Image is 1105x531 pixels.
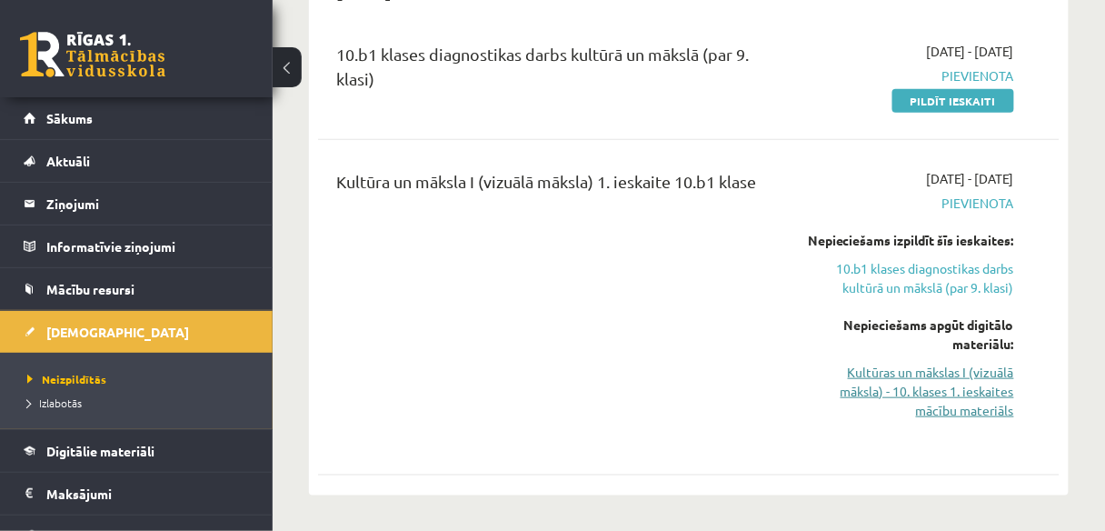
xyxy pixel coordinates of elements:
span: [DATE] - [DATE] [927,169,1014,188]
legend: Informatīvie ziņojumi [46,225,250,267]
span: Sākums [46,110,93,126]
span: Pievienota [806,66,1014,85]
div: 10.b1 klases diagnostikas darbs kultūrā un mākslā (par 9. klasi) [336,42,779,100]
a: Pildīt ieskaiti [892,89,1014,113]
a: Ziņojumi [24,183,250,225]
span: Aktuāli [46,153,90,169]
a: Informatīvie ziņojumi [24,225,250,267]
span: [DEMOGRAPHIC_DATA] [46,324,189,340]
a: Neizpildītās [27,371,254,387]
span: [DATE] - [DATE] [927,42,1014,61]
span: Mācību resursi [46,281,134,297]
span: Neizpildītās [27,372,106,386]
span: Pievienota [806,194,1014,213]
a: Mācību resursi [24,268,250,310]
div: Nepieciešams apgūt digitālo materiālu: [806,316,1014,354]
a: 10.b1 klases diagnostikas darbs kultūrā un mākslā (par 9. klasi) [806,259,1014,297]
span: Izlabotās [27,396,82,410]
a: Kultūras un mākslas I (vizuālā māksla) - 10. klases 1. ieskaites mācību materiāls [806,363,1014,420]
a: [DEMOGRAPHIC_DATA] [24,311,250,353]
a: Izlabotās [27,395,254,411]
div: Kultūra un māksla I (vizuālā māksla) 1. ieskaite 10.b1 klase [336,169,779,203]
div: Nepieciešams izpildīt šīs ieskaites: [806,231,1014,250]
a: Digitālie materiāli [24,430,250,472]
legend: Ziņojumi [46,183,250,225]
legend: Maksājumi [46,473,250,515]
a: Sākums [24,97,250,139]
a: Maksājumi [24,473,250,515]
a: Rīgas 1. Tālmācības vidusskola [20,32,165,77]
span: Digitālie materiāli [46,443,154,459]
a: Aktuāli [24,140,250,182]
